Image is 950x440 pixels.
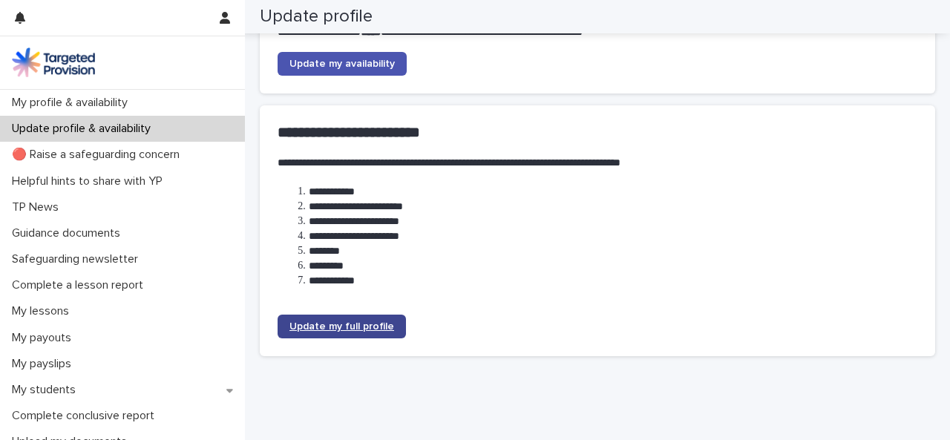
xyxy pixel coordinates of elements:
p: My lessons [6,304,81,318]
p: My payouts [6,331,83,345]
img: M5nRWzHhSzIhMunXDL62 [12,47,95,77]
h2: Update profile [260,6,373,27]
span: Update my availability [289,59,395,69]
p: Guidance documents [6,226,132,240]
p: 🔴 Raise a safeguarding concern [6,148,191,162]
a: Update my availability [278,52,407,76]
p: My profile & availability [6,96,140,110]
p: Safeguarding newsletter [6,252,150,266]
p: Complete conclusive report [6,409,166,423]
a: Update my full profile [278,315,406,338]
span: Update my full profile [289,321,394,332]
p: TP News [6,200,71,214]
p: My payslips [6,357,83,371]
p: Helpful hints to share with YP [6,174,174,188]
p: My students [6,383,88,397]
p: Complete a lesson report [6,278,155,292]
p: Update profile & availability [6,122,163,136]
